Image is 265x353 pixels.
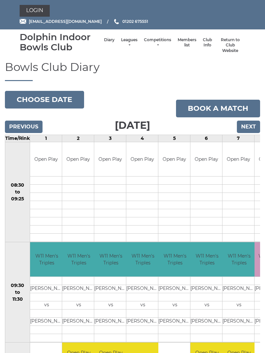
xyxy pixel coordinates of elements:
[30,301,63,309] td: vs
[5,91,84,109] button: Choose date
[30,317,63,326] td: [PERSON_NAME]
[190,242,223,277] td: W11 Men's Triples
[126,135,158,142] td: 4
[126,301,159,309] td: vs
[158,242,191,277] td: W11 Men's Triples
[114,19,119,24] img: Phone us
[222,301,256,309] td: vs
[5,121,43,133] input: Previous
[5,142,30,242] td: 08:30 to 09:25
[190,135,222,142] td: 6
[190,301,223,309] td: vs
[62,285,95,293] td: [PERSON_NAME]
[158,135,190,142] td: 5
[94,301,127,309] td: vs
[158,301,191,309] td: vs
[203,37,212,48] a: Club Info
[62,301,95,309] td: vs
[126,142,158,176] td: Open Play
[20,32,101,52] div: Dolphin Indoor Bowls Club
[158,142,190,176] td: Open Play
[126,317,159,326] td: [PERSON_NAME]
[113,18,148,25] a: Phone us 01202 675551
[94,242,127,277] td: W11 Men's Triples
[222,142,254,176] td: Open Play
[122,19,148,24] span: 01202 675551
[94,317,127,326] td: [PERSON_NAME]
[144,37,171,48] a: Competitions
[178,37,196,48] a: Members list
[29,19,102,24] span: [EMAIL_ADDRESS][DOMAIN_NAME]
[121,37,137,48] a: Leagues
[20,19,26,24] img: Email
[190,142,222,176] td: Open Play
[30,142,62,176] td: Open Play
[94,135,126,142] td: 3
[158,285,191,293] td: [PERSON_NAME]
[20,5,50,17] a: Login
[190,285,223,293] td: [PERSON_NAME]
[237,121,260,133] input: Next
[5,242,30,343] td: 09:30 to 11:30
[222,285,256,293] td: [PERSON_NAME]
[190,317,223,326] td: [PERSON_NAME]
[176,100,260,117] a: Book a match
[62,135,94,142] td: 2
[62,317,95,326] td: [PERSON_NAME]
[30,285,63,293] td: [PERSON_NAME]
[126,285,159,293] td: [PERSON_NAME]
[126,242,159,277] td: W11 Men's Triples
[222,242,256,277] td: W11 Men's Triples
[20,18,102,25] a: Email [EMAIL_ADDRESS][DOMAIN_NAME]
[5,61,260,81] h1: Bowls Club Diary
[222,317,256,326] td: [PERSON_NAME]
[94,142,126,176] td: Open Play
[30,135,62,142] td: 1
[30,242,63,277] td: W11 Men's Triples
[94,285,127,293] td: [PERSON_NAME]
[104,37,115,43] a: Diary
[158,317,191,326] td: [PERSON_NAME]
[5,135,30,142] td: Time/Rink
[62,142,94,176] td: Open Play
[222,135,255,142] td: 7
[62,242,95,277] td: W11 Men's Triples
[219,37,242,54] a: Return to Club Website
